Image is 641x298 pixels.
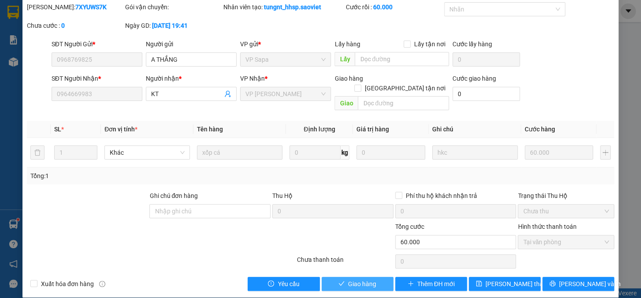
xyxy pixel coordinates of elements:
[355,52,449,66] input: Dọc đường
[361,83,449,93] span: [GEOGRAPHIC_DATA] tận nơi
[52,39,142,49] div: SĐT Người Gửi
[518,191,614,201] div: Trạng thái Thu Hộ
[125,2,222,12] div: Gói vận chuyển:
[268,280,274,287] span: exclamation-circle
[411,39,449,49] span: Lấy tận nơi
[61,22,65,29] b: 0
[104,126,137,133] span: Đơn vị tính
[523,205,609,218] span: Chưa thu
[341,145,349,160] span: kg
[334,96,358,110] span: Giao
[485,279,556,289] span: [PERSON_NAME] thay đổi
[356,145,425,160] input: 0
[429,121,521,138] th: Ghi chú
[525,126,555,133] span: Cước hàng
[149,204,270,218] input: Ghi chú đơn hàng
[197,126,223,133] span: Tên hàng
[452,41,492,48] label: Cước lấy hàng
[432,145,518,160] input: Ghi Chú
[197,145,282,160] input: VD: Bàn, Ghế
[110,146,185,159] span: Khác
[245,53,326,66] span: VP Sapa
[469,277,541,291] button: save[PERSON_NAME] thay đổi
[146,74,237,83] div: Người nhận
[525,145,593,160] input: 0
[476,280,482,287] span: save
[518,223,576,230] label: Hình thức thanh toán
[224,90,231,97] span: user-add
[395,277,467,291] button: plusThêm ĐH mới
[334,75,363,82] span: Giao hàng
[600,145,611,160] button: plus
[240,39,331,49] div: VP gửi
[346,2,442,12] div: Cước rồi :
[27,2,123,12] div: [PERSON_NAME]:
[264,4,321,11] b: tungnt_hhsp.saoviet
[452,87,520,101] input: Cước giao hàng
[408,280,414,287] span: plus
[523,235,609,249] span: Tại văn phòng
[245,87,326,101] span: VP Gia Lâm
[272,192,293,199] span: Thu Hộ
[278,279,299,289] span: Yêu cầu
[338,280,345,287] span: check
[223,2,345,12] div: Nhân viên tạo:
[358,96,449,110] input: Dọc đường
[304,126,335,133] span: Định lượng
[146,39,237,49] div: Người gửi
[373,4,393,11] b: 60.000
[149,192,198,199] label: Ghi chú đơn hàng
[54,126,61,133] span: SL
[125,21,222,30] div: Ngày GD:
[542,277,614,291] button: printer[PERSON_NAME] và In
[37,279,97,289] span: Xuất hóa đơn hàng
[549,280,556,287] span: printer
[322,277,393,291] button: checkGiao hàng
[75,4,107,11] b: 7XYUWS7K
[452,52,520,67] input: Cước lấy hàng
[30,145,44,160] button: delete
[296,255,394,270] div: Chưa thanh toán
[334,41,360,48] span: Lấy hàng
[395,223,424,230] span: Tổng cước
[248,277,319,291] button: exclamation-circleYêu cầu
[334,52,355,66] span: Lấy
[152,22,188,29] b: [DATE] 19:41
[452,75,496,82] label: Cước giao hàng
[30,171,248,181] div: Tổng: 1
[356,126,389,133] span: Giá trị hàng
[348,279,376,289] span: Giao hàng
[417,279,455,289] span: Thêm ĐH mới
[402,191,481,201] span: Phí thu hộ khách nhận trả
[99,281,105,287] span: info-circle
[27,21,123,30] div: Chưa cước :
[559,279,621,289] span: [PERSON_NAME] và In
[52,74,142,83] div: SĐT Người Nhận
[240,75,265,82] span: VP Nhận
